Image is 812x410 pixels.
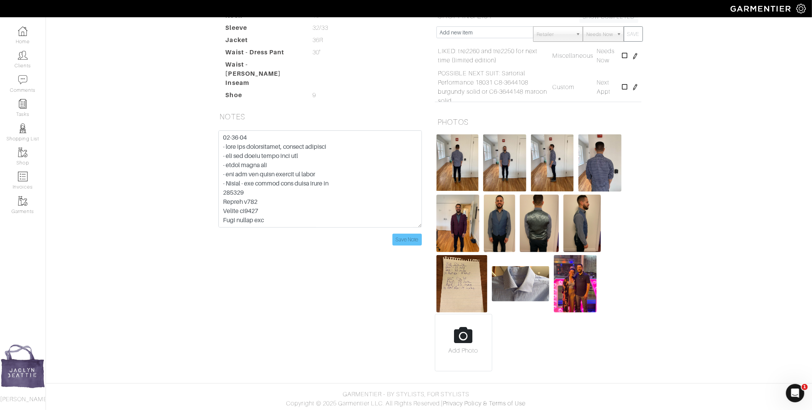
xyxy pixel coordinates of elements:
[218,130,422,228] textarea: 02-36-04 - lore ips dolorsitamet, consect adipisci - eli sed doeiu tempo inci utl - etdol magna a...
[312,48,321,57] span: 30"
[312,91,316,100] span: 9
[484,195,515,252] img: LKQAZ555mT2PbUNscty1X4aY
[802,384,808,390] span: 1
[220,78,307,91] dt: Inseam
[796,4,806,13] img: gear-icon-white-bd11855cb880d31180b6d7d6211b90ccbf57a29d726f0c71d8c61bd08dd39cc2.png
[217,109,423,124] h5: NOTES
[435,114,641,130] h5: PHOTOS
[597,48,615,64] span: Needs Now
[18,196,28,206] img: garments-icon-b7da505a4dc4fd61783c78ac3ca0ef83fa9d6f193b1c9dc38574b1d14d53ca28.png
[18,50,28,60] img: clients-icon-6bae9207a08558b7cb47a8932f037763ab4055f8c8b6bfacd5dc20c3e0201464.png
[531,134,574,192] img: YrGscjBbxZjFGfZtCmWadnJw
[786,384,804,402] iframe: Intercom live chat
[438,47,548,65] a: LIKED: tre2260 and tre2250 for next time (limited edition)
[436,255,487,312] img: 7SPFkP2Rs5zDuV91zHudmbF5
[436,134,479,192] img: SEUZBhHD1dyXcj3iS5RGpbHP
[220,11,307,23] dt: Neck
[537,27,573,42] span: Retailer
[492,266,549,301] img: 2ZRQH8eMNYfGhJyAkeVKTosH
[18,99,28,109] img: reminder-icon-8004d30b9f0a5d33ae49ab947aed9ed385cf756f9e5892f1edd6e32f2345188e.png
[727,2,796,15] img: garmentier-logo-header-white-b43fb05a5012e4ada735d5af1a66efaba907eab6374d6393d1fbf88cb4ef424d.png
[312,23,328,33] span: 32/33
[220,48,307,60] dt: Waist - Dress Pant
[220,91,307,103] dt: Shoe
[436,26,534,38] input: Add new item
[436,195,480,252] img: yT2yhf7VpFEpYuoWDQZ4bdg6
[632,84,638,90] img: pen-cf24a1663064a2ec1b9c1bd2387e9de7a2fa800b781884d57f21acf72779bad2.png
[18,148,28,157] img: garments-icon-b7da505a4dc4fd61783c78ac3ca0ef83fa9d6f193b1c9dc38574b1d14d53ca28.png
[18,26,28,36] img: dashboard-icon-dbcd8f5a0b271acd01030246c82b418ddd0df26cd7fceb0bd07c9910d44c42f6.png
[563,195,601,252] img: LS7WQu3skGMtyVyh3NaTu9SV
[597,79,611,95] span: Next Appt
[18,172,28,181] img: orders-icon-0abe47150d42831381b5fb84f609e132dff9fe21cb692f30cb5eec754e2cba89.png
[552,52,593,59] span: Miscellaneous
[578,134,621,192] img: KcAfupg3P7M4g8ZjLoNQK8tm
[312,36,323,45] span: 36R
[586,27,613,42] span: Needs Now
[443,400,526,407] a: Privacy Policy & Terms of Use
[220,23,307,36] dt: Sleeve
[438,69,548,106] a: POSSIBLE NEXT SUIT: Sartorial Performance 18031 C8-3644108 burgundy solid or C6-3644148 maroon solid
[632,53,638,59] img: pen-cf24a1663064a2ec1b9c1bd2387e9de7a2fa800b781884d57f21acf72779bad2.png
[220,60,307,78] dt: Waist - [PERSON_NAME]
[554,255,597,312] img: PnhzGyzJAWiZUahzJG5mEeC6
[286,400,441,407] span: Copyright © 2025 Garmentier LLC. All Rights Reserved.
[520,195,558,252] img: dHdbHtCace6isSjPCBLmZW1Y
[392,234,422,246] input: Save Note
[18,124,28,133] img: stylists-icon-eb353228a002819b7ec25b43dbf5f0378dd9e0616d9560372ff212230b889e62.png
[220,36,307,48] dt: Jacket
[624,26,643,42] button: SAVE
[18,75,28,85] img: comment-icon-a0a6a9ef722e966f86d9cbdc48e553b5cf19dbc54f86b18d962a5391bc8f6eb6.png
[483,134,526,192] img: 2o7habCyZBQGoHVHZrZYeyPi
[552,84,574,91] span: Custom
